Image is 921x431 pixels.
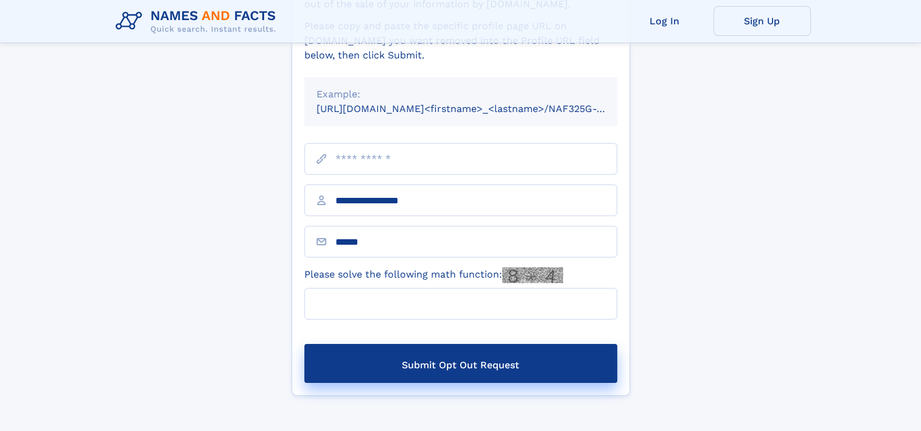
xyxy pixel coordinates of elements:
small: [URL][DOMAIN_NAME]<firstname>_<lastname>/NAF325G-xxxxxxxx [317,103,640,114]
label: Please solve the following math function: [304,267,563,283]
img: Logo Names and Facts [111,5,286,38]
div: Example: [317,87,605,102]
a: Log In [616,6,713,36]
a: Sign Up [713,6,811,36]
button: Submit Opt Out Request [304,344,617,383]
